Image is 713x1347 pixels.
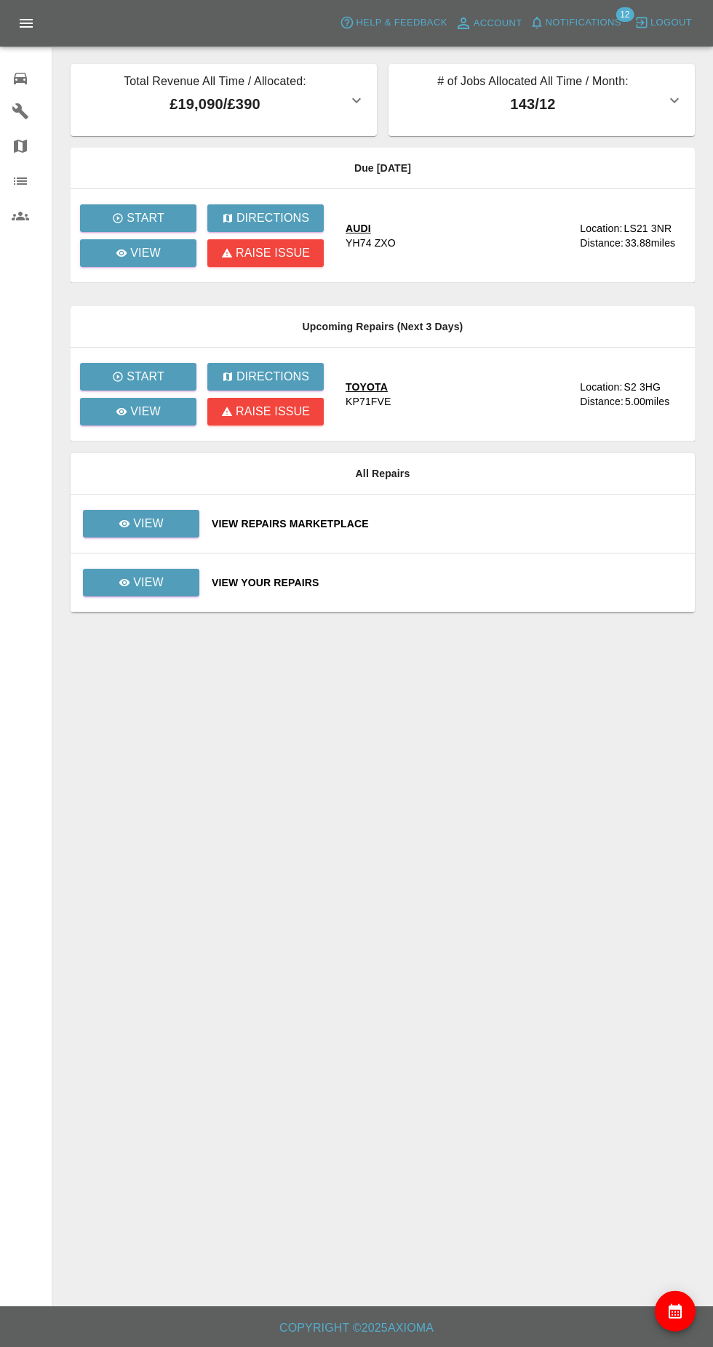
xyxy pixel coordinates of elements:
[580,380,622,394] div: Location:
[236,244,310,262] p: Raise issue
[83,510,199,537] a: View
[127,368,164,385] p: Start
[400,93,666,115] p: 143 / 12
[356,15,447,31] span: Help & Feedback
[650,15,692,31] span: Logout
[624,380,661,394] div: S2 3HG
[82,576,200,588] a: View
[616,7,634,22] span: 12
[71,148,695,189] th: Due [DATE]
[580,380,683,409] a: Location:S2 3HGDistance:5.00miles
[212,516,683,531] a: View Repairs Marketplace
[236,209,309,227] p: Directions
[526,12,625,34] button: Notifications
[580,394,624,409] div: Distance:
[133,574,164,591] p: View
[133,515,164,532] p: View
[625,394,683,409] div: 5.00 miles
[236,403,310,420] p: Raise issue
[389,64,695,136] button: # of Jobs Allocated All Time / Month:143/12
[346,221,568,250] a: AUDIYH74 ZXO
[82,517,200,529] a: View
[655,1291,696,1332] button: availability
[82,73,348,93] p: Total Revenue All Time / Allocated:
[12,1318,701,1338] h6: Copyright © 2025 Axioma
[207,398,324,425] button: Raise issue
[130,244,161,262] p: View
[624,221,672,236] div: LS21 3NR
[336,12,450,34] button: Help & Feedback
[346,380,391,394] div: TOYOTA
[580,221,683,250] a: Location:LS21 3NRDistance:33.88miles
[82,93,348,115] p: £19,090 / £390
[346,380,568,409] a: TOYOTAKP71FVE
[207,363,324,391] button: Directions
[83,569,199,596] a: View
[80,239,196,267] a: View
[207,204,324,232] button: Directions
[9,6,44,41] button: Open drawer
[474,15,522,32] span: Account
[207,239,324,267] button: Raise issue
[71,306,695,348] th: Upcoming Repairs (Next 3 Days)
[212,575,683,590] a: View Your Repairs
[631,12,696,34] button: Logout
[71,453,695,495] th: All Repairs
[130,403,161,420] p: View
[236,368,309,385] p: Directions
[80,363,196,391] button: Start
[400,73,666,93] p: # of Jobs Allocated All Time / Month:
[127,209,164,227] p: Start
[346,236,396,250] div: YH74 ZXO
[625,236,683,250] div: 33.88 miles
[71,64,377,136] button: Total Revenue All Time / Allocated:£19,090/£390
[546,15,621,31] span: Notifications
[346,221,396,236] div: AUDI
[580,221,622,236] div: Location:
[580,236,624,250] div: Distance:
[80,398,196,425] a: View
[80,204,196,232] button: Start
[346,394,391,409] div: KP71FVE
[451,12,526,35] a: Account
